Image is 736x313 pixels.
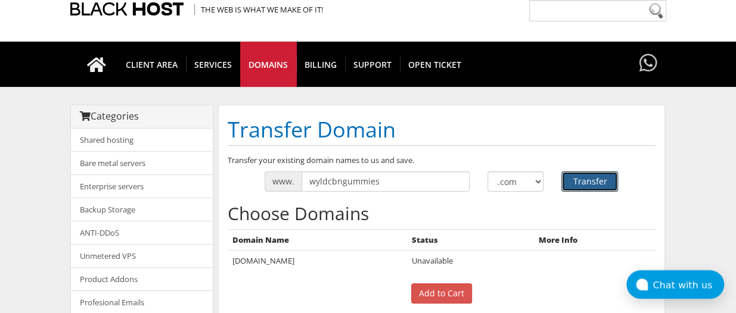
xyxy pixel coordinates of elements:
a: Have questions? [636,42,660,86]
h3: Categories [80,111,204,122]
button: Chat with us [626,270,724,299]
a: Open Ticket [400,42,470,87]
a: CLIENT AREA [117,42,187,87]
th: Status [407,229,534,251]
span: Open Ticket [400,57,470,73]
a: Go to homepage [75,42,118,87]
a: Unmetered VPS [71,244,213,268]
a: Domains [240,42,297,87]
input: Add to Cart [411,283,472,303]
span: www. [265,171,302,192]
a: Bare metal servers [71,151,213,175]
a: Product Addons [71,267,213,291]
span: Billing [296,57,346,73]
th: Domain Name [228,229,407,251]
h1: Transfer Domain [228,114,656,146]
span: Domains [240,57,297,73]
a: Billing [296,42,346,87]
span: SERVICES [186,57,241,73]
span: The Web is what we make of it! [194,4,323,15]
div: Chat with us [653,279,724,290]
a: SERVICES [186,42,241,87]
button: Transfer [561,171,618,192]
a: Shared hosting [71,129,213,152]
a: Support [345,42,400,87]
th: More Info [534,229,655,251]
a: Enterprise servers [71,174,213,198]
p: Transfer your existing domain names to us and save. [228,155,656,165]
a: Backup Storage [71,198,213,221]
a: ANTI-DDoS [71,221,213,245]
td: [DOMAIN_NAME] [228,251,407,271]
span: Support [345,57,400,73]
td: Unavailable [407,251,534,271]
span: CLIENT AREA [117,57,187,73]
h2: Choose Domains [228,204,656,223]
